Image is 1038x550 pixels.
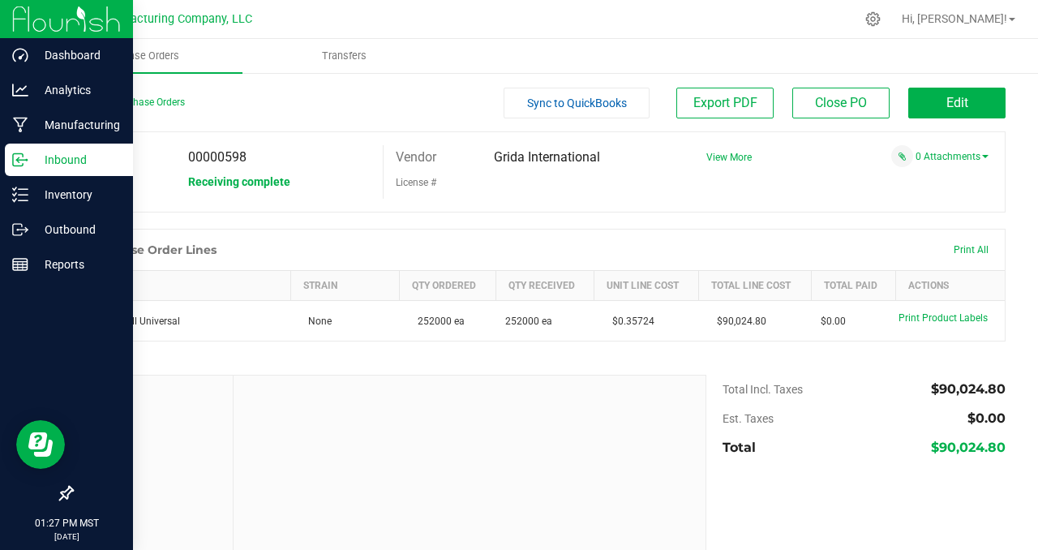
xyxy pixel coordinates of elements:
span: $0.35724 [604,316,654,327]
span: Print All [954,244,989,256]
h1: Purchase Order Lines [88,243,217,256]
span: $90,024.80 [931,440,1006,455]
span: Print Product Labels [899,312,988,324]
th: Total Line Cost [699,271,812,301]
inline-svg: Outbound [12,221,28,238]
p: [DATE] [7,531,126,543]
a: View More [706,152,752,163]
span: Close PO [815,95,867,110]
span: BB Manufacturing Company, LLC [79,12,252,26]
a: Transfers [242,39,446,73]
span: Hi, [PERSON_NAME]! [902,12,1007,25]
span: 252000 ea [505,314,552,329]
inline-svg: Inventory [12,187,28,203]
span: Grida International [494,149,600,165]
p: Inbound [28,150,126,170]
span: Est. Taxes [723,412,774,425]
th: Strain [290,271,399,301]
span: Receiving complete [188,175,290,188]
span: Sync to QuickBooks [527,97,627,110]
p: 01:27 PM MST [7,516,126,531]
inline-svg: Reports [12,256,28,273]
span: 00000598 [188,149,247,165]
span: Total Incl. Taxes [723,383,803,396]
span: Notes [84,388,221,407]
th: Actions [896,271,1005,301]
p: Analytics [28,80,126,100]
span: Export PDF [693,95,757,110]
p: Manufacturing [28,115,126,135]
label: License # [396,170,436,195]
p: Dashboard [28,45,126,65]
span: 252000 ea [410,316,465,327]
span: Purchase Orders [80,49,201,63]
p: Inventory [28,185,126,204]
p: Reports [28,255,126,274]
td: $0.00 [811,301,895,342]
span: $90,024.80 [709,316,766,327]
span: Edit [946,95,968,110]
span: $90,024.80 [931,381,1006,397]
inline-svg: Inbound [12,152,28,168]
a: Purchase Orders [39,39,242,73]
th: Item [73,271,291,301]
button: Export PDF [676,88,774,118]
inline-svg: Analytics [12,82,28,98]
div: Tin - Small Universal [83,314,281,329]
th: Qty Received [495,271,594,301]
div: Manage settings [863,11,883,27]
button: Edit [908,88,1006,118]
label: Vendor [396,145,436,170]
inline-svg: Dashboard [12,47,28,63]
span: Attach a document [891,145,913,167]
span: Transfers [300,49,388,63]
span: None [300,316,332,327]
p: Outbound [28,220,126,239]
span: $0.00 [967,410,1006,426]
button: Sync to QuickBooks [504,88,650,118]
th: Total Paid [811,271,895,301]
th: Qty Ordered [400,271,495,301]
inline-svg: Manufacturing [12,117,28,133]
button: Close PO [792,88,890,118]
iframe: Resource center [16,420,65,469]
span: Total [723,440,756,455]
th: Unit Line Cost [594,271,699,301]
a: 0 Attachments [916,151,989,162]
